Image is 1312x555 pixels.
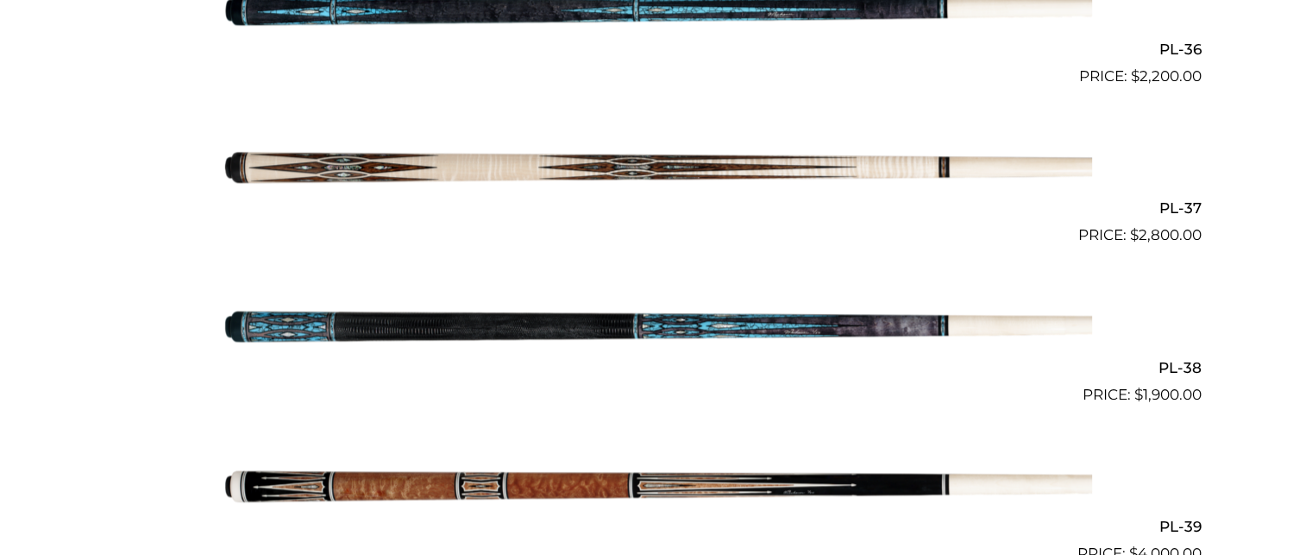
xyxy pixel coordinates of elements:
a: PL-37 $2,800.00 [111,95,1202,247]
img: PL-37 [221,95,1092,240]
h2: PL-37 [111,192,1202,224]
span: $ [1130,226,1139,243]
img: PL-38 [221,254,1092,399]
span: $ [1134,386,1143,403]
bdi: 1,900.00 [1134,386,1202,403]
bdi: 2,200.00 [1131,67,1202,85]
h2: PL-36 [111,34,1202,66]
a: PL-38 $1,900.00 [111,254,1202,406]
span: $ [1131,67,1139,85]
h2: PL-39 [111,511,1202,543]
h2: PL-38 [111,351,1202,383]
bdi: 2,800.00 [1130,226,1202,243]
